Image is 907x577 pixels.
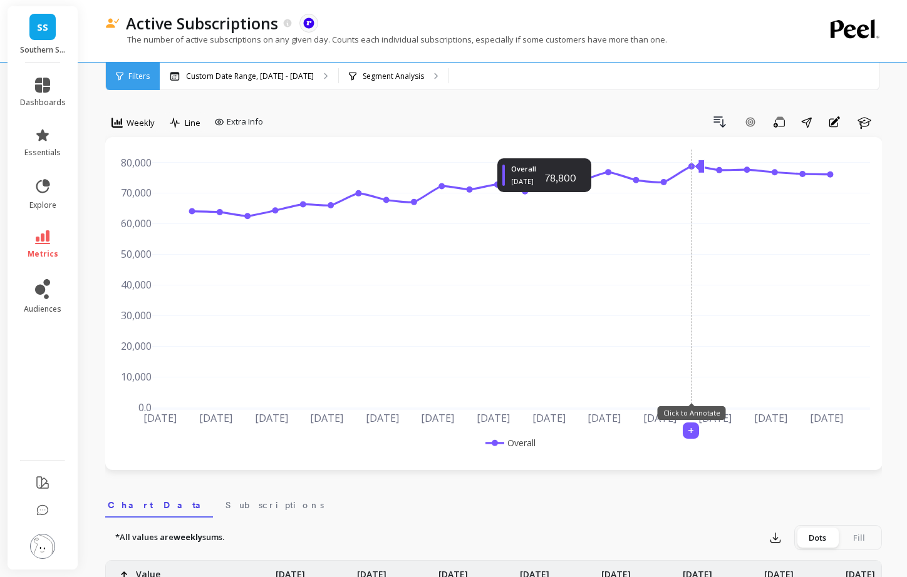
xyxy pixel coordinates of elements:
span: dashboards [20,98,66,108]
img: header icon [105,18,120,29]
div: Fill [838,528,879,548]
p: The number of active subscriptions on any given day. Counts each individual subscriptions, especi... [105,34,667,45]
span: metrics [28,249,58,259]
span: Weekly [127,117,155,129]
span: essentials [24,148,61,158]
p: Southern String [20,45,66,55]
div: Dots [797,528,838,548]
p: Active Subscriptions [126,13,278,34]
img: api.recharge.svg [303,18,314,29]
span: Line [185,117,200,129]
span: audiences [24,304,61,314]
span: Subscriptions [225,499,324,511]
strong: weekly [174,531,202,543]
p: *All values are sums. [115,531,224,544]
span: Extra Info [227,116,263,128]
span: Chart Data [108,499,210,511]
span: Filters [128,71,150,81]
nav: Tabs [105,489,882,518]
p: Custom Date Range, [DATE] - [DATE] [186,71,314,81]
img: profile picture [30,534,55,559]
span: SS [37,20,48,34]
span: explore [29,200,56,210]
p: Segment Analysis [363,71,424,81]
